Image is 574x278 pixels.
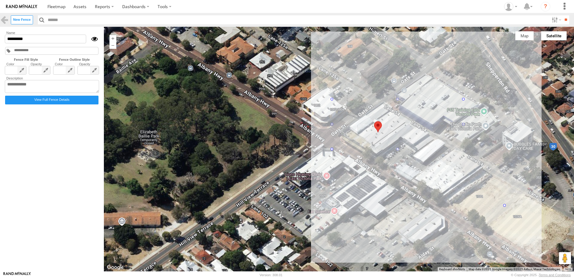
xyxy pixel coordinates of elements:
[502,2,519,11] div: Amy Rowlands
[5,62,26,66] label: Color
[105,264,125,271] img: Google
[539,273,571,277] a: Terms and Conditions
[105,264,125,271] a: Open this area in Google Maps (opens a new window)
[6,5,37,9] img: rand-logo.svg
[511,273,571,277] div: © Copyright 2025 -
[29,62,50,66] label: Opacity
[109,42,116,49] button: Zoom out
[439,267,465,271] button: Keyboard shortcuts
[5,96,98,104] label: Click to view fence details
[3,272,31,278] a: Visit our Website
[541,31,567,40] button: Show satellite imagery
[53,62,75,66] label: Color
[4,58,49,61] label: Fence Fill Style
[49,58,100,61] label: Fence Outline Style
[5,76,99,80] label: Description
[11,15,33,24] label: Create New Fence
[515,31,534,40] button: Show street map
[549,15,562,24] label: Search Filter Options
[559,252,571,264] button: Drag Pegman onto the map to open Street View
[86,35,99,43] div: Show/Hide fence
[5,31,99,35] label: Name
[109,35,116,42] button: Zoom in
[260,273,282,277] div: Version: 308.01
[77,62,99,66] label: Opacity
[565,268,571,270] a: Terms (opens in new tab)
[541,2,550,11] i: ?
[469,267,560,271] span: Map data ©2025 Google Imagery ©2025 Airbus, Maxar Technologies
